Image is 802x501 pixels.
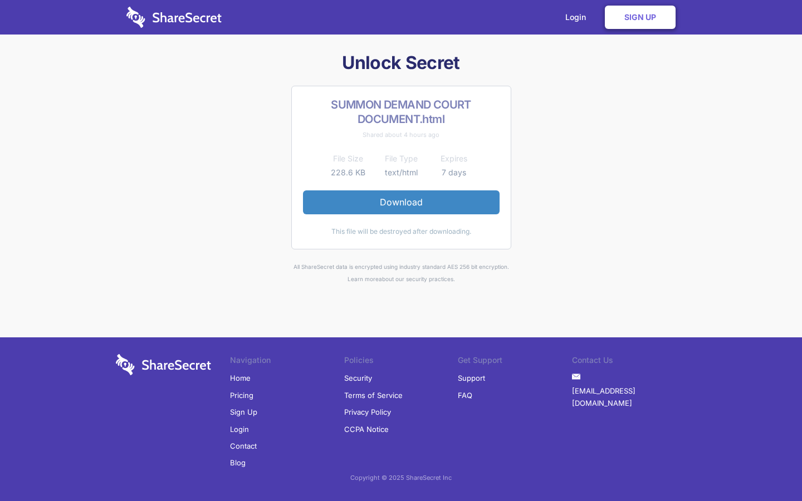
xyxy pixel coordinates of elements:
[344,387,403,404] a: Terms of Service
[230,370,251,386] a: Home
[605,6,676,29] a: Sign Up
[458,387,472,404] a: FAQ
[230,387,253,404] a: Pricing
[230,454,246,471] a: Blog
[375,166,428,179] td: text/html
[344,354,458,370] li: Policies
[428,152,481,165] th: Expires
[116,354,211,375] img: logo-wordmark-white-trans-d4663122ce5f474addd5e946df7df03e33cb6a1c49d2221995e7729f52c070b2.svg
[111,51,691,75] h1: Unlock Secret
[303,129,500,141] div: Shared about 4 hours ago
[344,421,389,438] a: CCPA Notice
[230,421,249,438] a: Login
[458,370,485,386] a: Support
[303,97,500,126] h2: SUMMON DEMAND COURT DOCUMENT.html
[111,261,691,286] div: All ShareSecret data is encrypted using industry standard AES 256 bit encryption. about our secur...
[375,152,428,165] th: File Type
[344,370,372,386] a: Security
[230,438,257,454] a: Contact
[572,354,686,370] li: Contact Us
[126,7,222,28] img: logo-wordmark-white-trans-d4663122ce5f474addd5e946df7df03e33cb6a1c49d2221995e7729f52c070b2.svg
[303,225,500,238] div: This file will be destroyed after downloading.
[322,152,375,165] th: File Size
[230,354,344,370] li: Navigation
[303,190,500,214] a: Download
[458,354,572,370] li: Get Support
[348,276,379,282] a: Learn more
[230,404,257,420] a: Sign Up
[322,166,375,179] td: 228.6 KB
[572,382,686,412] a: [EMAIL_ADDRESS][DOMAIN_NAME]
[428,166,481,179] td: 7 days
[344,404,391,420] a: Privacy Policy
